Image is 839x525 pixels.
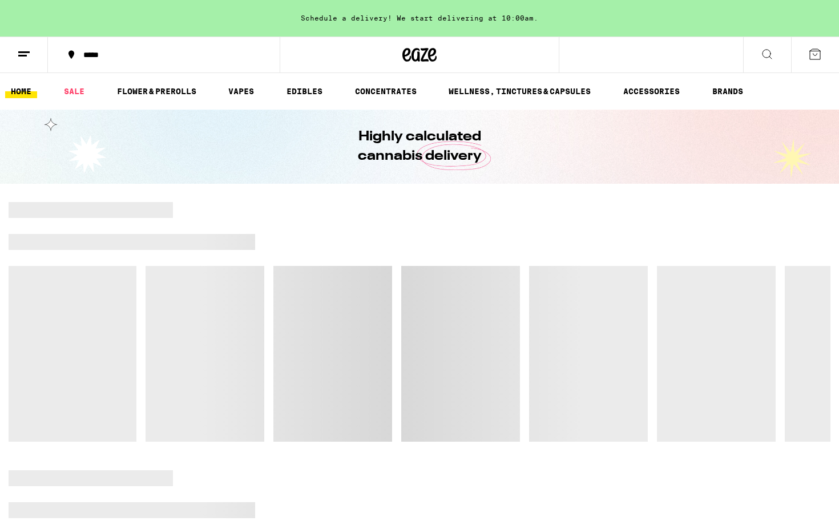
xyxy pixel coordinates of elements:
a: SALE [58,84,90,98]
a: WELLNESS, TINCTURES & CAPSULES [443,84,596,98]
a: FLOWER & PREROLLS [111,84,202,98]
h1: Highly calculated cannabis delivery [325,127,514,166]
a: EDIBLES [281,84,328,98]
a: CONCENTRATES [349,84,422,98]
a: HOME [5,84,37,98]
a: ACCESSORIES [618,84,685,98]
a: BRANDS [707,84,749,98]
a: VAPES [223,84,260,98]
